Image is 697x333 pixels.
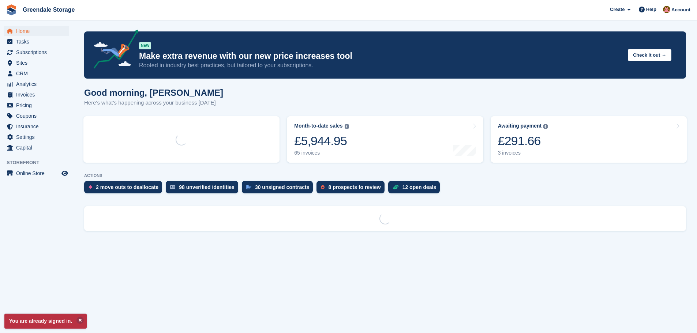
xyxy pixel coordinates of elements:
span: Sites [16,58,60,68]
span: Settings [16,132,60,142]
a: menu [4,100,69,110]
a: menu [4,26,69,36]
a: menu [4,47,69,57]
div: 2 move outs to deallocate [96,184,158,190]
span: Subscriptions [16,47,60,57]
img: price-adjustments-announcement-icon-8257ccfd72463d97f412b2fc003d46551f7dbcb40ab6d574587a9cd5c0d94... [87,30,139,71]
a: 12 open deals [388,181,444,197]
span: Help [646,6,656,13]
img: deal-1b604bf984904fb50ccaf53a9ad4b4a5d6e5aea283cecdc64d6e3604feb123c2.svg [393,185,399,190]
a: Preview store [60,169,69,178]
span: Analytics [16,79,60,89]
p: You are already signed in. [4,314,87,329]
a: menu [4,79,69,89]
a: menu [4,132,69,142]
div: 8 prospects to review [328,184,381,190]
span: Capital [16,143,60,153]
a: menu [4,58,69,68]
span: Coupons [16,111,60,121]
img: prospect-51fa495bee0391a8d652442698ab0144808aea92771e9ea1ae160a38d050c398.svg [321,185,325,189]
span: Pricing [16,100,60,110]
div: 98 unverified identities [179,184,235,190]
span: CRM [16,68,60,79]
p: ACTIONS [84,173,686,178]
span: Storefront [7,159,73,166]
div: £291.66 [498,133,548,148]
div: Awaiting payment [498,123,542,129]
a: menu [4,121,69,132]
span: Online Store [16,168,60,178]
span: Create [610,6,625,13]
a: Greendale Storage [20,4,78,16]
a: menu [4,168,69,178]
div: 65 invoices [294,150,349,156]
img: verify_identity-adf6edd0f0f0b5bbfe63781bf79b02c33cf7c696d77639b501bdc392416b5a36.svg [170,185,175,189]
span: Tasks [16,37,60,47]
img: Justin Swingler [663,6,670,13]
div: 12 open deals [402,184,436,190]
a: 2 move outs to deallocate [84,181,166,197]
a: 8 prospects to review [316,181,388,197]
span: Insurance [16,121,60,132]
p: Make extra revenue with our new price increases tool [139,51,622,61]
a: menu [4,68,69,79]
div: NEW [139,42,151,49]
span: Home [16,26,60,36]
p: Here's what's happening across your business [DATE] [84,99,223,107]
img: move_outs_to_deallocate_icon-f764333ba52eb49d3ac5e1228854f67142a1ed5810a6f6cc68b1a99e826820c5.svg [89,185,92,189]
div: £5,944.95 [294,133,349,148]
img: stora-icon-8386f47178a22dfd0bd8f6a31ec36ba5ce8667c1dd55bd0f319d3a0aa187defe.svg [6,4,17,15]
a: 30 unsigned contracts [242,181,317,197]
h1: Good morning, [PERSON_NAME] [84,88,223,98]
a: Awaiting payment £291.66 3 invoices [491,116,687,163]
div: Month-to-date sales [294,123,342,129]
img: icon-info-grey-7440780725fd019a000dd9b08b2336e03edf1995a4989e88bcd33f0948082b44.svg [543,124,548,129]
img: contract_signature_icon-13c848040528278c33f63329250d36e43548de30e8caae1d1a13099fd9432cc5.svg [246,185,251,189]
span: Account [671,6,690,14]
a: menu [4,90,69,100]
a: menu [4,111,69,121]
div: 3 invoices [498,150,548,156]
button: Check it out → [628,49,671,61]
a: menu [4,143,69,153]
span: Invoices [16,90,60,100]
img: icon-info-grey-7440780725fd019a000dd9b08b2336e03edf1995a4989e88bcd33f0948082b44.svg [345,124,349,129]
a: 98 unverified identities [166,181,242,197]
div: 30 unsigned contracts [255,184,310,190]
a: menu [4,37,69,47]
p: Rooted in industry best practices, but tailored to your subscriptions. [139,61,622,69]
a: Month-to-date sales £5,944.95 65 invoices [287,116,483,163]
